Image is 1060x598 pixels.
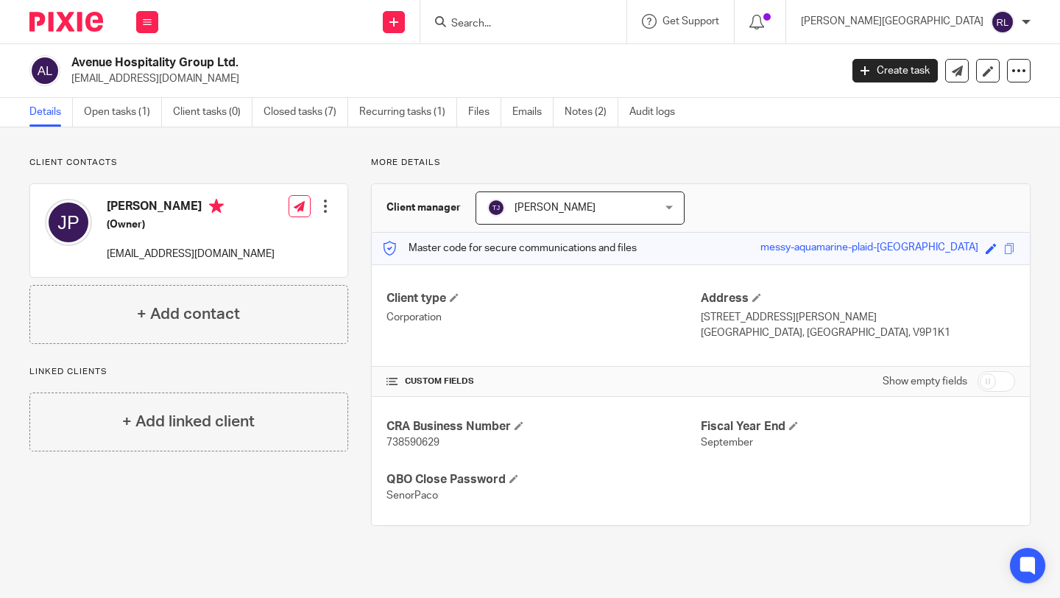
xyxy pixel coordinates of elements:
[386,419,701,435] h4: CRA Business Number
[107,217,275,232] h5: (Owner)
[71,71,830,86] p: [EMAIL_ADDRESS][DOMAIN_NAME]
[29,98,73,127] a: Details
[359,98,457,127] a: Recurring tasks (1)
[137,303,240,326] h4: + Add contact
[386,291,701,306] h4: Client type
[468,98,501,127] a: Files
[883,374,967,389] label: Show empty fields
[801,14,983,29] p: [PERSON_NAME][GEOGRAPHIC_DATA]
[629,98,686,127] a: Audit logs
[701,419,1015,435] h4: Fiscal Year End
[371,157,1031,169] p: More details
[701,326,1015,340] p: [GEOGRAPHIC_DATA], [GEOGRAPHIC_DATA], V9P1K1
[45,199,92,246] img: svg%3E
[122,410,255,433] h4: + Add linked client
[386,376,701,387] h4: CUSTOM FIELDS
[487,199,505,217] img: svg%3E
[173,98,252,127] a: Client tasks (0)
[991,10,1014,34] img: svg%3E
[386,310,701,325] p: Corporation
[29,366,348,378] p: Linked clients
[701,291,1015,306] h4: Address
[701,437,753,448] span: September
[386,472,701,488] h4: QBO Close Password
[107,199,275,217] h4: [PERSON_NAME]
[29,12,103,32] img: Pixie
[264,98,348,127] a: Closed tasks (7)
[386,437,439,448] span: 738590629
[662,16,719,27] span: Get Support
[29,157,348,169] p: Client contacts
[383,241,637,256] p: Master code for secure communications and files
[852,59,938,82] a: Create task
[512,98,554,127] a: Emails
[565,98,618,127] a: Notes (2)
[71,55,679,71] h2: Avenue Hospitality Group Ltd.
[209,199,224,214] i: Primary
[84,98,162,127] a: Open tasks (1)
[386,490,438,501] span: SenorPaco
[450,18,582,31] input: Search
[386,200,461,215] h3: Client manager
[515,203,596,213] span: [PERSON_NAME]
[760,240,978,257] div: messy-aquamarine-plaid-[GEOGRAPHIC_DATA]
[701,310,1015,325] p: [STREET_ADDRESS][PERSON_NAME]
[29,55,60,86] img: svg%3E
[107,247,275,261] p: [EMAIL_ADDRESS][DOMAIN_NAME]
